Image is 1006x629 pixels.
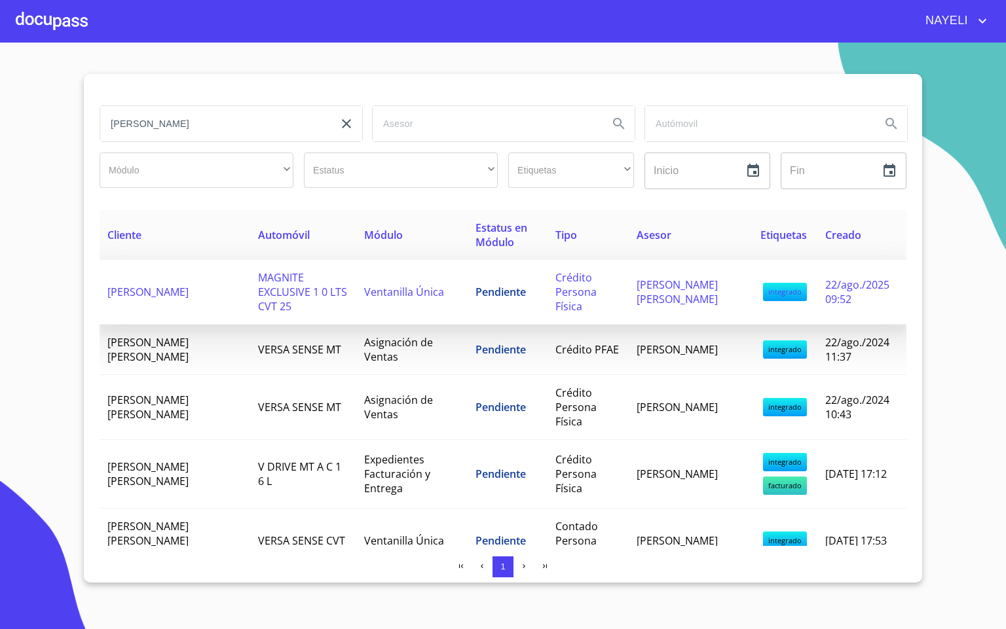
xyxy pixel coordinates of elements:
button: Search [603,108,635,139]
span: [PERSON_NAME] [PERSON_NAME] [637,278,718,306]
span: Pendiente [475,467,526,481]
span: Crédito Persona Física [555,270,597,314]
span: VERSA SENSE CVT [258,533,345,548]
span: MAGNITE EXCLUSIVE 1 0 LTS CVT 25 [258,270,347,314]
span: Pendiente [475,285,526,299]
span: Contado Persona Física [555,519,598,562]
span: VERSA SENSE MT [258,342,341,357]
div: ​ [508,153,634,188]
div: ​ [304,153,498,188]
span: 22/ago./2025 09:52 [825,278,889,306]
span: Cliente [107,228,141,242]
span: 22/ago./2024 11:37 [825,335,889,364]
input: search [373,106,598,141]
span: Pendiente [475,533,526,548]
span: integrado [763,340,807,359]
span: 22/ago./2024 10:43 [825,393,889,422]
span: [PERSON_NAME] [107,285,189,299]
span: [PERSON_NAME] [PERSON_NAME] [107,393,189,422]
span: integrado [763,283,807,301]
input: search [645,106,870,141]
span: integrado [763,453,807,471]
span: Tipo [555,228,577,242]
span: Etiquetas [760,228,807,242]
span: [PERSON_NAME] [637,467,718,481]
span: [PERSON_NAME] [637,533,718,548]
span: Ventanilla Única [364,533,444,548]
span: [PERSON_NAME] [PERSON_NAME] [107,335,189,364]
span: [PERSON_NAME] [PERSON_NAME] [107,459,189,488]
span: [DATE] 17:12 [825,467,887,481]
span: Pendiente [475,400,526,414]
span: [PERSON_NAME] [637,400,718,414]
span: VERSA SENSE MT [258,400,341,414]
span: Expedientes Facturación y Entrega [364,452,430,495]
button: clear input [331,108,362,139]
span: [PERSON_NAME] [PERSON_NAME] [PERSON_NAME] [107,519,189,562]
span: Asesor [637,228,671,242]
span: Módulo [364,228,403,242]
span: [DATE] 17:53 [825,533,887,548]
span: [PERSON_NAME] [637,342,718,357]
button: account of current user [916,10,990,31]
input: search [100,106,326,141]
span: integrado [763,531,807,550]
div: ​ [100,153,293,188]
span: Asignación de Ventas [364,335,433,364]
span: Pendiente [475,342,526,357]
span: Estatus en Módulo [475,221,527,249]
span: Crédito PFAE [555,342,619,357]
span: Creado [825,228,861,242]
button: Search [876,108,907,139]
span: 1 [500,562,505,571]
span: Crédito Persona Física [555,452,597,495]
span: Ventanilla Única [364,285,444,299]
button: 1 [493,556,513,577]
span: facturado [763,476,807,495]
span: Crédito Persona Física [555,386,597,429]
span: NAYELI [916,10,975,31]
span: Asignación de Ventas [364,393,433,422]
span: V DRIVE MT A C 1 6 L [258,459,341,488]
span: Automóvil [258,228,310,242]
span: integrado [763,398,807,416]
